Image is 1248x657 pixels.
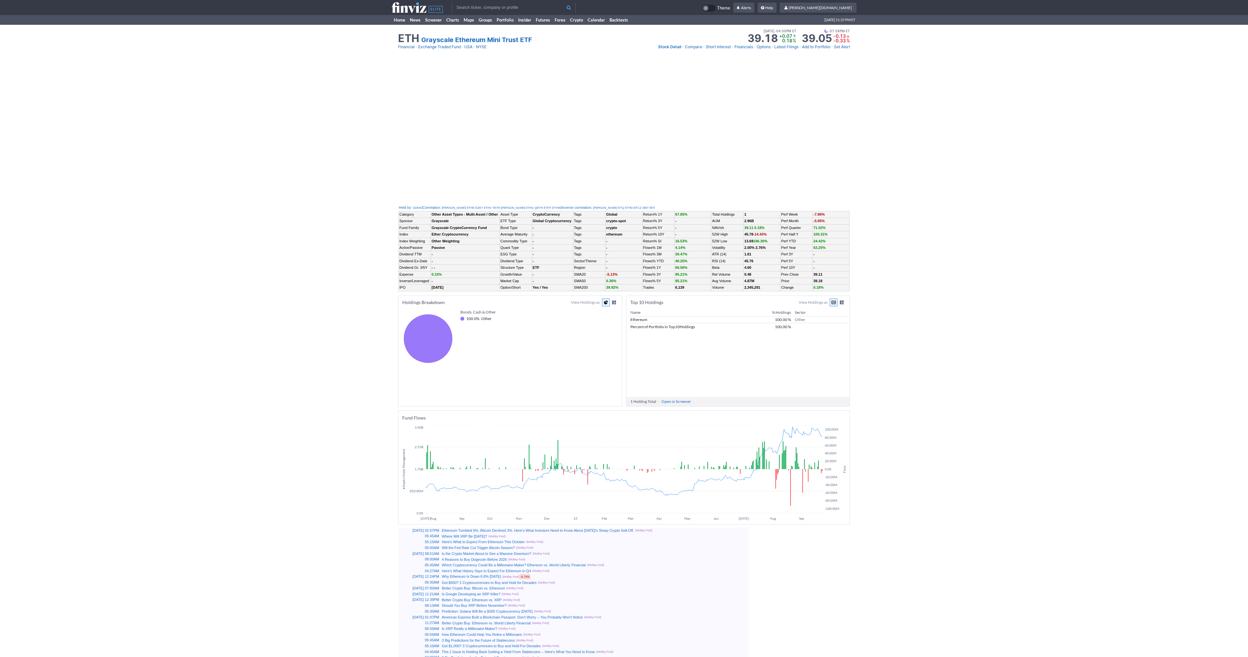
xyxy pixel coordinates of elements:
[711,284,744,291] td: Volume
[533,272,534,276] b: -
[442,627,497,631] a: Is XRP Really a Millionaire-Maker?
[432,219,449,223] b: Grayscale
[642,258,674,264] td: Flows% YTD
[399,205,422,210] div: :
[642,265,674,271] td: Flows% 1Y
[606,246,608,250] b: -
[606,226,617,230] b: crypto
[544,516,550,520] tspan: Dec
[793,38,796,43] span: %
[642,206,649,210] a: SBIT
[461,15,476,25] a: Maps
[747,33,778,44] strong: 39.18
[825,443,836,447] tspan: 60.00M
[501,206,525,210] a: [PERSON_NAME]
[780,251,813,258] td: Perf 3Y
[763,28,796,34] span: [DATE] 04:00PM ET
[711,211,744,218] td: Total Holdings
[585,15,607,25] a: Calendar
[398,33,419,44] h1: ETH
[533,279,534,283] b: -
[780,224,813,231] td: Perf Quarter
[711,224,744,231] td: NAV/sh
[492,206,500,210] a: TETH
[682,44,684,50] span: •
[675,246,686,250] span: 4.14%
[415,445,423,449] tspan: 2.55B
[533,15,552,25] a: Futures
[606,212,617,216] a: Global
[442,552,531,556] a: Is the Crypto Market About to See a Massive Downturn?
[825,459,836,463] tspan: 20.00M
[606,279,616,283] span: 0.36%
[760,316,793,323] td: 100.00 %
[533,219,572,223] b: Global Cryptocurrency
[607,15,630,25] a: Backtests
[432,285,443,289] b: [DATE]
[573,238,606,244] td: Tags
[774,44,798,50] a: Latest Filings
[711,244,744,251] td: Volatility
[417,511,423,515] tspan: 0.00
[813,239,825,243] span: 24.42%
[476,44,486,50] a: NYSE
[780,258,813,264] td: Perf 5Y
[500,238,532,244] td: Commodity Type
[606,219,626,223] b: crypto-spot
[573,211,606,218] td: Tags
[799,44,801,50] span: •
[824,15,855,25] span: [DATE] 11:37 PM ET
[813,259,815,263] b: -
[813,285,824,289] span: 0.18%
[675,285,685,289] b: 6,139
[675,212,687,216] span: 67.85%
[415,425,423,429] tspan: 3.40B
[618,206,624,210] a: ETQ
[675,232,677,236] b: -
[757,44,771,50] a: Options
[630,299,663,306] div: Top 10 Holdings
[825,427,838,431] tspan: 100.00M
[398,44,415,50] a: Financial
[753,232,767,236] span: -14.43%
[475,206,483,210] a: EZET
[432,239,459,243] b: Other Weighting
[642,278,674,284] td: Flows% 5Y
[561,205,655,210] div: | :
[573,284,606,291] td: SMA200
[606,259,608,263] b: -
[642,271,674,278] td: Flows% 3Y
[442,633,522,636] a: How Ethereum Could Help You Retire a Millionaire
[408,15,423,25] a: News
[606,266,608,269] b: -
[452,2,576,13] input: Search ticker, company or profile
[780,238,813,244] td: Perf YTD
[533,285,548,289] small: Yes / Yes
[399,244,431,251] td: Active/Passive
[760,323,793,330] td: 100.00 %
[442,644,541,648] a: Got $1,000? 3 Cryptocurrencies to Buy and Hold For Decades
[813,232,827,236] span: 100.31%
[442,574,501,578] a: Why Ethereum Is Down 6.8% [DATE]
[642,211,674,218] td: Return% 1Y
[430,516,436,520] tspan: Aug
[780,265,813,271] td: Perf 10Y
[481,315,492,322] div: Other
[415,44,418,50] span: •
[628,323,760,330] td: Percent of Portfolio in Top 10 Holdings
[828,28,830,34] span: •
[500,218,532,224] td: ETF Type
[432,266,435,269] small: - -
[706,44,731,50] a: Short Interest
[432,232,469,236] b: Ether Cryptocurrency
[780,244,813,251] td: Perf Year
[533,246,534,250] b: -
[442,569,531,573] a: Here's What History Says to Expect For Ethereum in Q4
[573,271,606,278] td: SMA20
[675,259,687,263] span: 40.25%
[661,398,691,405] span: Open in Screener
[442,534,487,538] a: Where Will XRP Be [DATE]?
[813,252,815,256] b: -
[432,226,487,230] b: Grayscale CryptoCurrency Fund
